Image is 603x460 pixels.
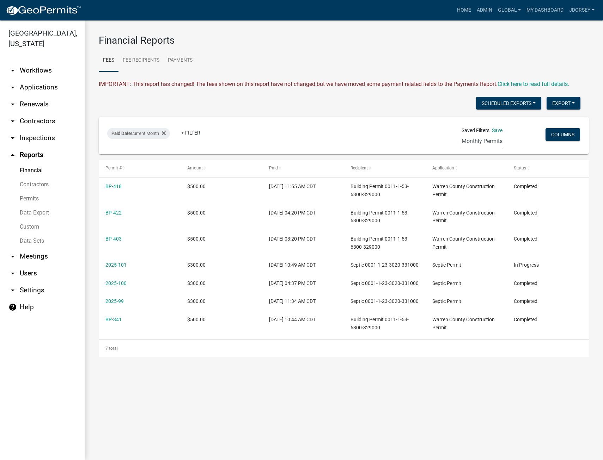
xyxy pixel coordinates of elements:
datatable-header-cell: Permit # [99,160,181,177]
datatable-header-cell: Recipient [344,160,426,177]
button: Export [547,97,580,110]
div: [DATE] 10:44 AM CDT [269,316,337,324]
span: Septic Permit [432,262,461,268]
a: My Dashboard [524,4,566,17]
a: BP-403 [105,236,122,242]
span: $500.00 [187,184,206,189]
span: Status [514,166,526,170]
div: [DATE] 03:20 PM CDT [269,235,337,243]
i: arrow_drop_down [8,117,17,125]
i: arrow_drop_down [8,252,17,261]
span: Completed [514,298,537,304]
i: help [8,303,17,311]
a: 2025-99 [105,298,124,304]
span: Warren County Construction Permit [432,184,495,197]
a: Fees [99,49,118,72]
wm-modal-confirm: Upcoming Changes to Daily Fees Report [498,81,569,87]
span: Completed [514,317,537,322]
i: arrow_drop_down [8,100,17,108]
span: Completed [514,236,537,242]
a: Global [495,4,524,17]
span: In Progress [514,262,539,268]
span: Warren County Construction Permit [432,210,495,224]
a: + Filter [176,126,206,139]
span: Warren County Construction Permit [432,236,495,250]
a: 2025-101 [105,262,127,268]
span: $500.00 [187,317,206,322]
span: Building Permit 0011-1-53-6300-329000 [351,184,409,197]
span: Completed [514,280,537,286]
span: $500.00 [187,236,206,242]
span: Application [432,166,454,170]
span: Completed [514,210,537,216]
a: BP-418 [105,184,122,189]
a: Click here to read full details. [498,81,569,87]
a: BP-422 [105,210,122,216]
span: $300.00 [187,280,206,286]
i: arrow_drop_down [8,286,17,294]
div: [DATE] 10:49 AM CDT [269,261,337,269]
div: [DATE] 04:20 PM CDT [269,209,337,217]
i: arrow_drop_down [8,134,17,142]
button: Scheduled Exports [476,97,541,110]
span: Building Permit 0011-1-53-6300-329000 [351,236,409,250]
span: $300.00 [187,298,206,304]
span: Septic 0001-1-23-3020-331000 [351,298,419,304]
div: IMPORTANT: This report has changed! The fees shown on this report have not changed but we have mo... [99,80,589,88]
span: Saved Filters [462,127,489,134]
span: $500.00 [187,210,206,216]
span: Paid [269,166,278,170]
datatable-header-cell: Amount [181,160,262,177]
span: Septic 0001-1-23-3020-331000 [351,262,419,268]
datatable-header-cell: Status [507,160,589,177]
span: Building Permit 0011-1-53-6300-329000 [351,210,409,224]
span: Warren County Construction Permit [432,317,495,330]
span: Amount [187,166,203,170]
a: 2025-100 [105,280,127,286]
span: Septic Permit [432,280,461,286]
a: Fee Recipients [118,49,164,72]
span: Completed [514,184,537,189]
a: Payments [164,49,197,72]
i: arrow_drop_down [8,66,17,75]
span: Septic Permit [432,298,461,304]
datatable-header-cell: Paid [262,160,344,177]
i: arrow_drop_down [8,83,17,92]
span: Paid Date [111,131,131,136]
div: [DATE] 11:55 AM CDT [269,182,337,191]
span: Septic 0001-1-23-3020-331000 [351,280,419,286]
a: BP-341 [105,317,122,322]
button: Columns [546,128,580,141]
div: 7 total [99,340,589,357]
div: [DATE] 04:37 PM CDT [269,279,337,287]
datatable-header-cell: Application [426,160,507,177]
a: Save [492,128,502,133]
a: Admin [474,4,495,17]
i: arrow_drop_up [8,151,17,159]
a: Home [454,4,474,17]
div: Current Month [107,128,170,139]
span: Recipient [351,166,368,170]
h3: Financial Reports [99,35,589,46]
span: $300.00 [187,262,206,268]
i: arrow_drop_down [8,269,17,278]
a: jdorsey [566,4,597,17]
div: [DATE] 11:34 AM CDT [269,297,337,305]
span: Building Permit 0011-1-53-6300-329000 [351,317,409,330]
span: Permit # [105,166,122,170]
